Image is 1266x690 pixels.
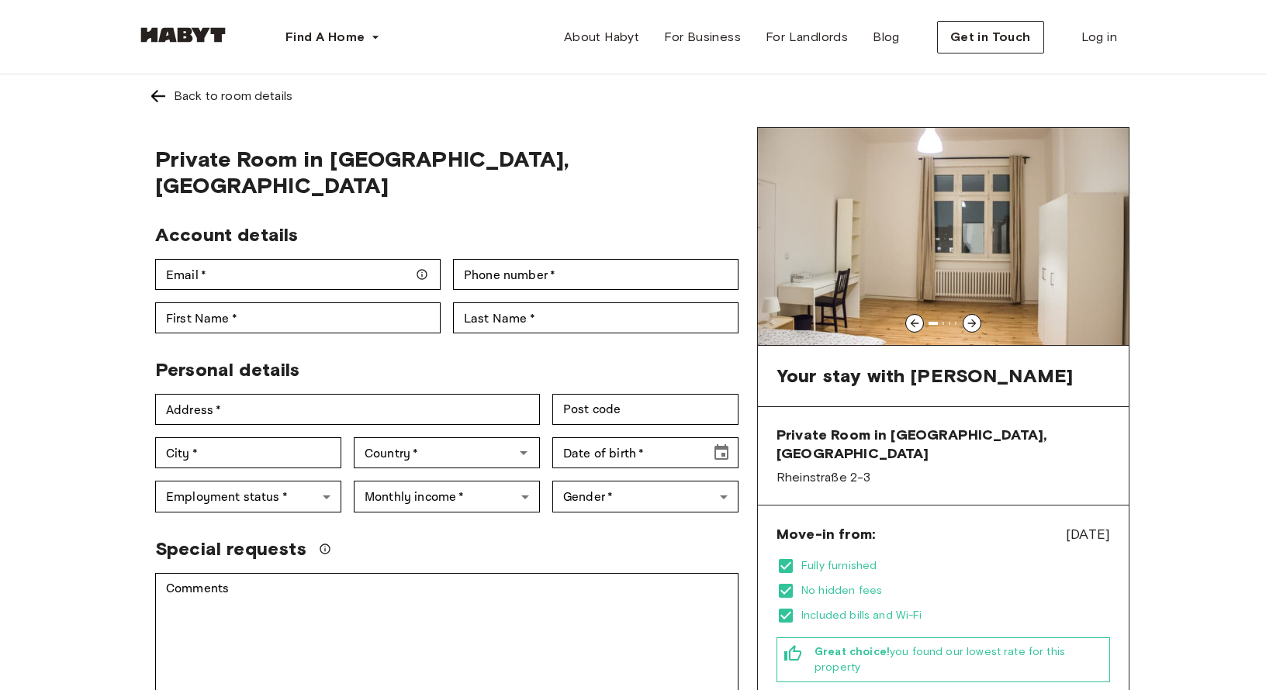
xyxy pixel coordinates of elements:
[777,469,1110,486] span: Rheinstraße 2-3
[174,87,292,105] div: Back to room details
[1066,524,1110,544] span: [DATE]
[937,21,1044,53] button: Get in Touch
[1069,22,1129,53] a: Log in
[664,28,741,47] span: For Business
[155,358,299,381] span: Personal details
[766,28,848,47] span: For Landlords
[155,437,341,468] div: City
[155,223,298,246] span: Account details
[706,437,737,468] button: Choose date
[1081,28,1117,47] span: Log in
[801,558,1110,574] span: Fully furnished
[815,645,890,658] b: Great choice!
[319,543,331,555] svg: We'll do our best to accommodate your request, but please note we can't guarantee it will be poss...
[453,302,738,333] div: Last Name
[155,537,306,561] span: Special requests
[950,28,1031,47] span: Get in Touch
[149,87,168,105] img: Left pointing arrow
[564,28,639,47] span: About Habyt
[777,525,875,543] span: Move-in from:
[552,394,738,425] div: Post code
[137,74,1129,118] a: Left pointing arrowBack to room details
[552,22,652,53] a: About Habyt
[285,28,365,47] span: Find A Home
[155,259,441,290] div: Email
[137,27,230,43] img: Habyt
[652,22,753,53] a: For Business
[753,22,860,53] a: For Landlords
[155,394,540,425] div: Address
[777,364,1073,388] span: Your stay with [PERSON_NAME]
[273,22,393,53] button: Find A Home
[155,146,738,198] span: Private Room in [GEOGRAPHIC_DATA], [GEOGRAPHIC_DATA]
[860,22,912,53] a: Blog
[758,128,1129,345] img: Image of the room
[155,302,441,333] div: First Name
[801,583,1110,599] span: No hidden fees
[801,608,1110,623] span: Included bills and Wi-Fi
[513,442,534,464] button: Open
[815,644,1103,675] span: you found our lowest rate for this property
[873,28,900,47] span: Blog
[416,268,428,281] svg: Make sure your email is correct — we'll send your booking details there.
[453,259,738,290] div: Phone number
[777,426,1110,463] span: Private Room in [GEOGRAPHIC_DATA], [GEOGRAPHIC_DATA]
